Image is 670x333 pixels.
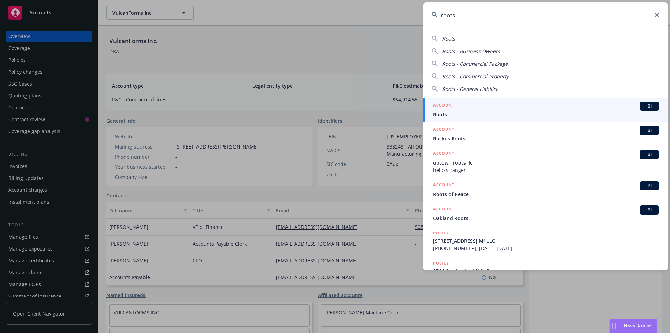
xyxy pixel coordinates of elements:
[423,146,668,178] a: ACCOUNTBIuptown roots llchello stranger
[642,127,656,133] span: BI
[423,2,668,28] input: Search...
[423,98,668,122] a: ACCOUNTBIRoots
[442,73,509,80] span: Roots - Commercial Property
[433,215,659,222] span: Oakland Roots
[624,323,652,329] span: Nova Assist
[433,190,659,198] span: Roots of Peace
[433,245,659,252] span: [PHONE_NUMBER], [DATE]-[DATE]
[433,237,659,245] span: [STREET_ADDRESS] Mf LLC
[433,126,454,134] h5: ACCOUNT
[433,159,659,166] span: uptown roots llc
[610,319,618,333] div: Drag to move
[433,150,454,158] h5: ACCOUNT
[642,183,656,189] span: BI
[433,111,659,118] span: Roots
[423,202,668,226] a: ACCOUNTBIOakland Roots
[609,319,657,333] button: Nova Assist
[433,230,449,237] h5: POLICY
[433,135,659,142] span: Ruckus Roots
[442,60,508,67] span: Roots - Commercial Package
[442,86,498,92] span: Roots - General Liability
[433,181,454,190] h5: ACCOUNT
[433,102,454,110] h5: ACCOUNT
[423,226,668,256] a: POLICY[STREET_ADDRESS] Mf LLC[PHONE_NUMBER], [DATE]-[DATE]
[642,103,656,109] span: BI
[442,48,500,55] span: Roots - Business Owners
[423,122,668,146] a: ACCOUNTBIRuckus Roots
[433,166,659,174] span: hello stranger
[433,267,659,275] span: 1744 Cambridge Mf LLC
[442,35,455,42] span: Roots
[433,260,449,267] h5: POLICY
[642,207,656,213] span: BI
[642,151,656,158] span: BI
[423,256,668,286] a: POLICY1744 Cambridge Mf LLC
[433,205,454,214] h5: ACCOUNT
[423,178,668,202] a: ACCOUNTBIRoots of Peace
